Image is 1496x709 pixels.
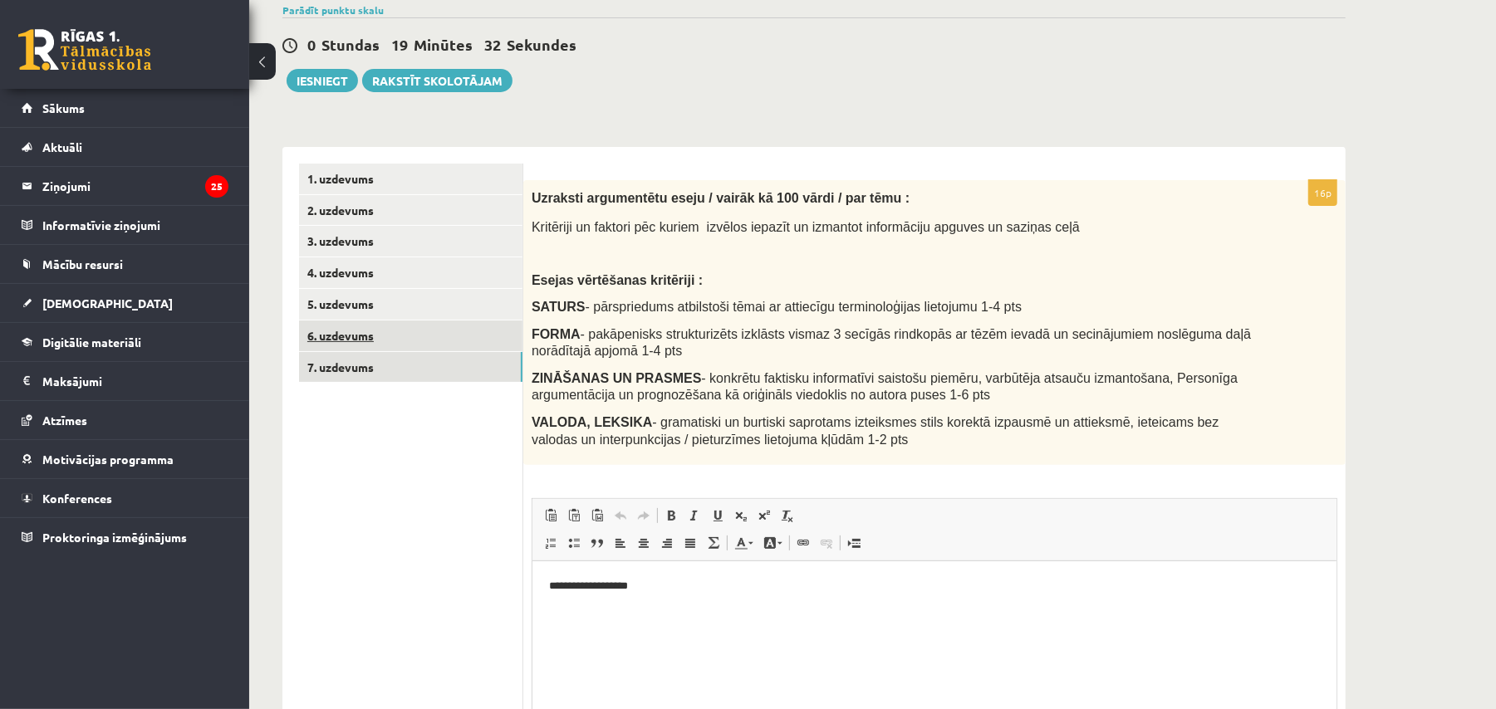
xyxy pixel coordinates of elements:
a: Aktuāli [22,128,228,166]
span: Proktoringa izmēģinājums [42,530,187,545]
span: - pakāpenisks strukturizēts izklāsts vismaz 3 secīgās rindkopās ar tēzēm ievadā un secinājumiem n... [532,327,1251,359]
a: 7. uzdevums [299,352,522,383]
span: 0 [307,35,316,54]
a: Konferences [22,479,228,517]
span: Motivācijas programma [42,452,174,467]
a: 4. uzdevums [299,257,522,288]
a: По ширине [679,532,702,554]
a: Вставить/Редактировать ссылку (Ctrl+K) [792,532,815,554]
a: Ziņojumi25 [22,167,228,205]
a: Подчеркнутый (Ctrl+U) [706,505,729,526]
a: Motivācijas programma [22,440,228,478]
a: Курсив (Ctrl+I) [683,505,706,526]
a: Atzīmes [22,401,228,439]
a: Полужирный (Ctrl+B) [660,505,683,526]
span: Sekundes [507,35,576,54]
a: Вставить разрыв страницы для печати [842,532,866,554]
a: Математика [702,532,725,554]
span: Aktuāli [42,139,82,154]
a: Digitālie materiāli [22,323,228,361]
p: 16p [1308,179,1337,206]
a: Надстрочный индекс [753,505,776,526]
a: По правому краю [655,532,679,554]
a: 1. uzdevums [299,164,522,194]
a: Вставить (Ctrl+V) [539,505,562,526]
span: Mācību resursi [42,257,123,271]
a: 6. uzdevums [299,320,522,351]
a: Parādīt punktu skalu [282,3,384,17]
a: 2. uzdevums [299,195,522,226]
a: Sākums [22,89,228,127]
legend: Informatīvie ziņojumi [42,206,228,244]
span: - pārspriedums atbilstoši tēmai ar attiecīgu terminoloģijas lietojumu 1-4 pts [532,300,1022,314]
span: - konkrētu faktisku informatīvi saistošu piemēru, varbūtēja atsauču izmantošana, Personīga argume... [532,371,1238,403]
a: Maksājumi [22,362,228,400]
a: Informatīvie ziņojumi [22,206,228,244]
span: Kritēriji un faktori pēc kuriem izvēlos iepazīt un izmantot informāciju apguves un saziņas ceļā [532,220,1080,234]
a: [DEMOGRAPHIC_DATA] [22,284,228,322]
a: Подстрочный индекс [729,505,753,526]
a: Rīgas 1. Tālmācības vidusskola [18,29,151,71]
span: [DEMOGRAPHIC_DATA] [42,296,173,310]
span: Minūtes [414,35,473,54]
a: Повторить (Ctrl+Y) [632,505,655,526]
span: - gramatiski un burtiski saprotams izteiksmes stils korektā izpausmē un attieksmē, ieteicams bez ... [532,415,1219,447]
span: Sākums [42,100,85,115]
a: Отменить (Ctrl+Z) [609,505,632,526]
span: 32 [484,35,501,54]
a: Убрать ссылку [815,532,838,554]
strong: FORMA [532,327,581,341]
legend: Maksājumi [42,362,228,400]
span: Konferences [42,491,112,506]
a: Proktoringa izmēģinājums [22,518,228,556]
a: 3. uzdevums [299,226,522,257]
a: 5. uzdevums [299,289,522,320]
a: Вставить из Word [586,505,609,526]
a: Вставить только текст (Ctrl+Shift+V) [562,505,586,526]
strong: SATURS [532,300,586,314]
span: Stundas [321,35,380,54]
a: По левому краю [609,532,632,554]
a: Mācību resursi [22,245,228,283]
a: По центру [632,532,655,554]
span: Atzīmes [42,413,87,428]
a: Цвет текста [729,532,758,554]
span: 19 [391,35,408,54]
a: Цитата [586,532,609,554]
a: Убрать форматирование [776,505,799,526]
legend: Ziņojumi [42,167,228,205]
span: Digitālie materiāli [42,335,141,350]
a: Вставить / удалить маркированный список [562,532,586,554]
span: Esejas vērtēšanas kritēriji : [532,273,703,287]
a: Цвет фона [758,532,787,554]
a: Rakstīt skolotājam [362,69,513,92]
strong: VALODA, LEKSIKA [532,415,652,429]
strong: ZINĀŠANAS UN PRASMES [532,371,701,385]
a: Вставить / удалить нумерованный список [539,532,562,554]
span: Uzraksti argumentētu eseju / vairāk kā 100 vārdi / par tēmu : [532,191,910,205]
button: Iesniegt [287,69,358,92]
i: 25 [205,175,228,198]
